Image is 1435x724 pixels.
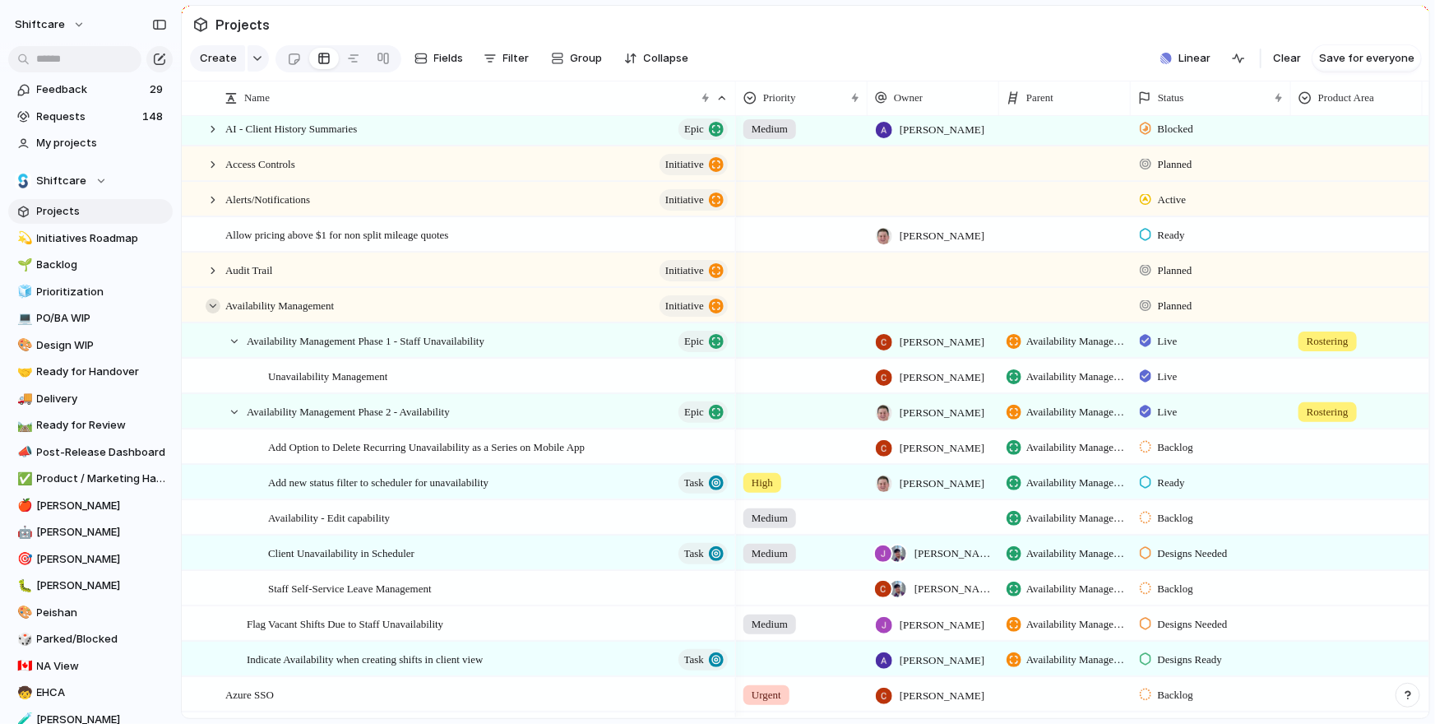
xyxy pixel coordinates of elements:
[644,50,689,67] span: Collapse
[8,131,173,155] a: My projects
[244,90,270,106] span: Name
[660,260,728,281] button: initiative
[15,417,31,434] button: 🛤️
[8,104,173,129] a: Requests148
[1158,90,1184,106] span: Status
[660,295,728,317] button: initiative
[8,199,173,224] a: Projects
[17,256,29,275] div: 🌱
[660,154,728,175] button: initiative
[17,389,29,408] div: 🚚
[15,391,31,407] button: 🚚
[684,330,704,353] span: Epic
[37,417,167,434] span: Ready for Review
[678,543,728,564] button: Task
[684,542,704,565] span: Task
[247,331,484,350] span: Availability Management Phase 1 - Staff Unavailability
[900,440,984,457] span: [PERSON_NAME]
[8,306,173,331] a: 💻PO/BA WIP
[8,627,173,652] a: 🎲Parked/Blocked
[1158,652,1222,668] span: Designs Ready
[1312,45,1421,72] button: Save for everyone
[142,109,166,125] span: 148
[17,309,29,328] div: 💻
[37,444,167,461] span: Post-Release Dashboard
[8,360,173,384] a: 🤝Ready for Handover
[1158,121,1193,137] span: Blocked
[37,605,167,621] span: Peishan
[543,45,611,72] button: Group
[8,654,173,679] a: 🇨🇦NA View
[17,550,29,569] div: 🎯
[900,405,984,421] span: [PERSON_NAME]
[1158,333,1178,350] span: Live
[1273,50,1301,67] span: Clear
[7,12,94,38] button: shiftcare
[900,369,984,386] span: [PERSON_NAME]
[618,45,696,72] button: Collapse
[1026,652,1130,668] span: Availability Management
[684,648,704,671] span: Task
[268,543,414,562] span: Client Unavailability in Scheduler
[914,545,992,562] span: [PERSON_NAME] , [PERSON_NAME]
[15,16,65,33] span: shiftcare
[268,472,488,491] span: Add new status filter to scheduler for unavailability
[15,444,31,461] button: 📣
[37,364,167,380] span: Ready for Handover
[8,440,173,465] a: 📣Post-Release Dashboard
[37,230,167,247] span: Initiatives Roadmap
[684,118,704,141] span: Epic
[678,649,728,671] button: Task
[1158,545,1228,562] span: Designs Needed
[1158,439,1193,456] span: Backlog
[17,684,29,703] div: 🧒
[37,578,167,594] span: [PERSON_NAME]
[37,631,167,647] span: Parked/Blocked
[8,573,173,598] a: 🐛[PERSON_NAME]
[225,118,357,137] span: AI - Client History Summaries
[900,228,984,244] span: [PERSON_NAME]
[900,688,984,704] span: [PERSON_NAME]
[8,413,173,438] a: 🛤️Ready for Review
[8,520,173,545] a: 🤖[PERSON_NAME]
[752,121,788,137] span: Medium
[8,601,173,625] a: 🎨Peishan
[8,253,173,277] a: 🌱Backlog
[665,259,704,282] span: initiative
[894,90,923,106] span: Owner
[660,189,728,211] button: initiative
[15,578,31,594] button: 🐛
[1026,616,1130,633] span: Availability Management
[17,603,29,622] div: 🎨
[1158,262,1192,279] span: Planned
[1307,404,1349,420] span: Rostering
[900,476,984,492] span: [PERSON_NAME]
[1158,192,1187,208] span: Active
[247,649,483,668] span: Indicate Availability when creating shifts in client view
[1026,369,1130,385] span: Availability Management Phase 1 - Staff Unavailability
[8,387,173,411] a: 🚚Delivery
[752,545,788,562] span: Medium
[37,498,167,514] span: [PERSON_NAME]
[1307,333,1349,350] span: Rostering
[37,310,167,327] span: PO/BA WIP
[8,466,173,491] a: ✅Product / Marketing Handover
[15,524,31,541] button: 🤖
[17,470,29,489] div: ✅
[1154,46,1217,71] button: Linear
[1158,156,1192,173] span: Planned
[15,658,31,675] button: 🇨🇦
[225,260,272,279] span: Audit Trail
[1318,90,1374,106] span: Product Area
[8,226,173,251] div: 💫Initiatives Roadmap
[8,547,173,572] div: 🎯[PERSON_NAME]
[17,443,29,462] div: 📣
[8,680,173,705] div: 🧒EHCA
[37,135,167,151] span: My projects
[900,122,984,138] span: [PERSON_NAME]
[1266,45,1308,72] button: Clear
[37,81,145,98] span: Feedback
